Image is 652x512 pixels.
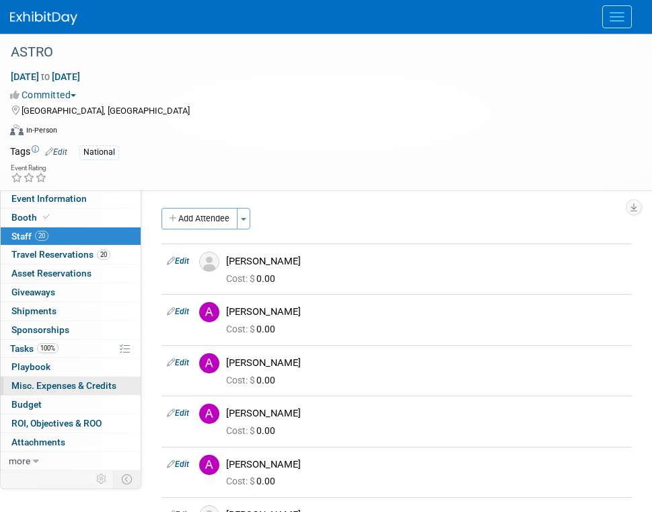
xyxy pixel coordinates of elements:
[226,425,256,436] span: Cost: $
[6,40,625,65] div: ASTRO
[11,287,55,297] span: Giveaways
[11,418,102,429] span: ROI, Objectives & ROO
[226,458,626,471] div: [PERSON_NAME]
[11,193,87,204] span: Event Information
[1,227,141,246] a: Staff20
[226,357,626,369] div: [PERSON_NAME]
[226,255,626,268] div: [PERSON_NAME]
[226,375,281,386] span: 0.00
[226,425,281,436] span: 0.00
[10,11,77,25] img: ExhibitDay
[199,353,219,373] img: A.jpg
[199,302,219,322] img: A.jpg
[226,375,256,386] span: Cost: $
[79,145,119,159] div: National
[43,213,50,221] i: Booth reservation complete
[39,71,52,82] span: to
[167,460,189,469] a: Edit
[11,380,116,391] span: Misc. Expenses & Credits
[167,307,189,316] a: Edit
[226,273,256,284] span: Cost: $
[11,165,47,172] div: Event Rating
[161,208,238,229] button: Add Attendee
[11,361,50,372] span: Playbook
[167,408,189,418] a: Edit
[226,324,256,334] span: Cost: $
[167,256,189,266] a: Edit
[10,343,59,354] span: Tasks
[114,470,141,488] td: Toggle Event Tabs
[1,433,141,451] a: Attachments
[226,324,281,334] span: 0.00
[1,414,141,433] a: ROI, Objectives & ROO
[11,231,48,242] span: Staff
[97,250,110,260] span: 20
[11,324,69,335] span: Sponsorships
[11,399,42,410] span: Budget
[1,302,141,320] a: Shipments
[1,452,141,470] a: more
[1,321,141,339] a: Sponsorships
[10,88,81,102] button: Committed
[1,340,141,358] a: Tasks100%
[11,249,110,260] span: Travel Reservations
[10,122,635,143] div: Event Format
[1,209,141,227] a: Booth
[11,212,52,223] span: Booth
[199,455,219,475] img: A.jpg
[226,305,626,318] div: [PERSON_NAME]
[11,268,92,279] span: Asset Reservations
[26,125,57,135] div: In-Person
[1,190,141,208] a: Event Information
[11,437,65,447] span: Attachments
[37,343,59,353] span: 100%
[9,455,30,466] span: more
[90,470,114,488] td: Personalize Event Tab Strip
[226,476,281,486] span: 0.00
[199,252,219,272] img: Associate-Profile-5.png
[45,147,67,157] a: Edit
[1,358,141,376] a: Playbook
[10,71,81,83] span: [DATE] [DATE]
[226,273,281,284] span: 0.00
[167,358,189,367] a: Edit
[35,231,48,241] span: 20
[10,124,24,135] img: Format-Inperson.png
[199,404,219,424] img: A.jpg
[10,145,67,160] td: Tags
[1,246,141,264] a: Travel Reservations20
[1,264,141,283] a: Asset Reservations
[1,283,141,301] a: Giveaways
[11,305,57,316] span: Shipments
[1,396,141,414] a: Budget
[226,476,256,486] span: Cost: $
[22,106,190,116] span: [GEOGRAPHIC_DATA], [GEOGRAPHIC_DATA]
[226,407,626,420] div: [PERSON_NAME]
[602,5,632,28] button: Menu
[1,377,141,395] a: Misc. Expenses & Credits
